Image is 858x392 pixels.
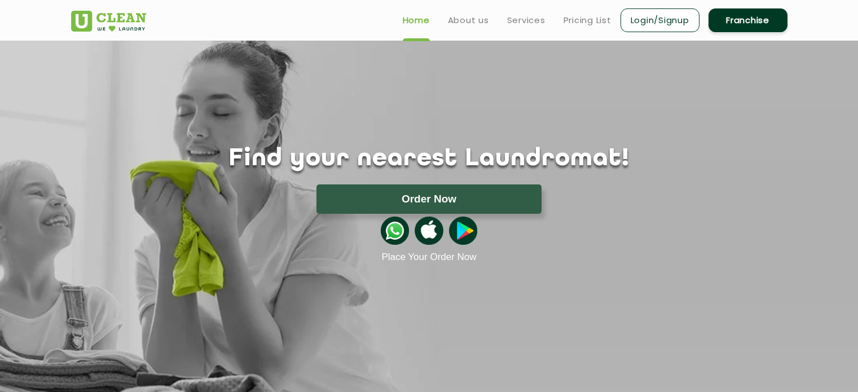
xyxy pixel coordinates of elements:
a: Services [507,14,545,27]
button: Order Now [316,184,542,214]
img: playstoreicon.png [449,217,477,245]
img: apple-icon.png [415,217,443,245]
a: Pricing List [564,14,611,27]
a: About us [448,14,489,27]
a: Login/Signup [621,8,699,32]
a: Place Your Order Now [381,252,476,263]
h1: Find your nearest Laundromat! [63,145,796,173]
img: UClean Laundry and Dry Cleaning [71,11,146,32]
img: whatsappicon.png [381,217,409,245]
a: Franchise [709,8,787,32]
a: Home [403,14,430,27]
